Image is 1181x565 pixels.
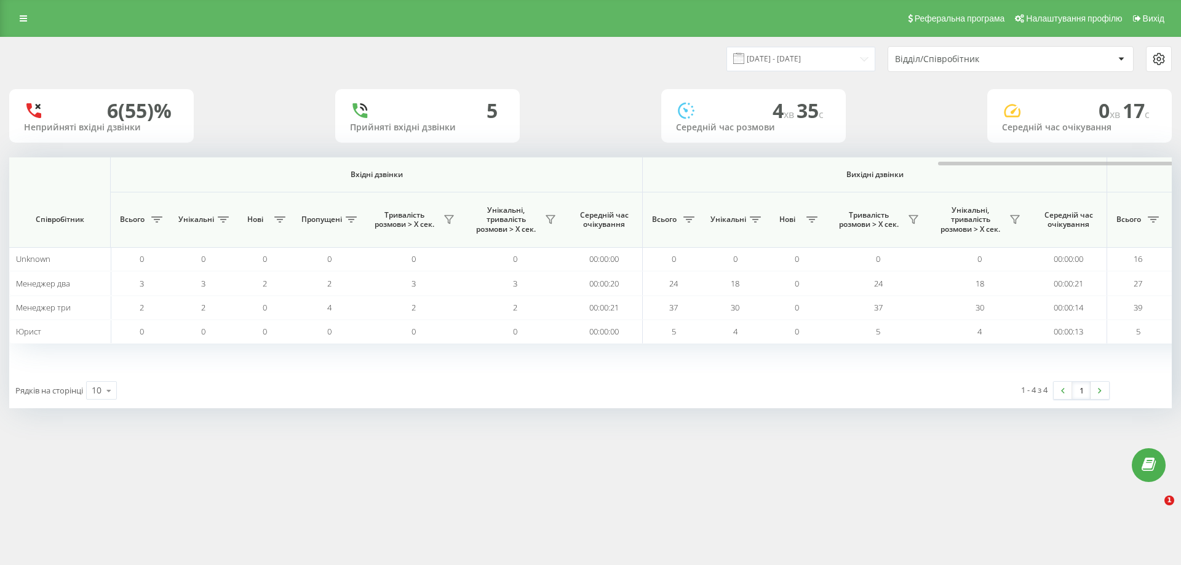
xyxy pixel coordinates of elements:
[731,278,739,289] span: 18
[1123,97,1150,124] span: 17
[669,302,678,313] span: 37
[201,253,205,264] span: 0
[1030,247,1107,271] td: 00:00:00
[369,210,440,229] span: Тривалість розмови > Х сек.
[513,326,517,337] span: 0
[263,278,267,289] span: 2
[575,210,633,229] span: Середній час очікування
[1145,108,1150,121] span: c
[20,215,100,224] span: Співробітник
[412,302,416,313] span: 2
[201,326,205,337] span: 0
[895,54,1042,65] div: Відділ/Співробітник
[1072,382,1091,399] a: 1
[350,122,505,133] div: Прийняті вхідні дзвінки
[1099,97,1123,124] span: 0
[795,326,799,337] span: 0
[1134,278,1142,289] span: 27
[16,302,71,313] span: Менеджер три
[513,253,517,264] span: 0
[1002,122,1157,133] div: Середній час очікування
[1134,302,1142,313] span: 39
[117,215,148,224] span: Всього
[263,326,267,337] span: 0
[240,215,271,224] span: Нові
[1139,496,1169,525] iframe: Intercom live chat
[566,271,643,295] td: 00:00:20
[795,278,799,289] span: 0
[1143,14,1164,23] span: Вихід
[772,215,803,224] span: Нові
[669,278,678,289] span: 24
[143,170,610,180] span: Вхідні дзвінки
[819,108,824,121] span: c
[672,170,1078,180] span: Вихідні дзвінки
[178,215,214,224] span: Унікальні
[1164,496,1174,505] span: 1
[471,205,541,234] span: Унікальні, тривалість розмови > Х сек.
[1113,215,1144,224] span: Всього
[1136,326,1140,337] span: 5
[876,326,880,337] span: 5
[676,122,831,133] div: Середній час розмови
[412,253,416,264] span: 0
[795,302,799,313] span: 0
[876,253,880,264] span: 0
[1026,14,1122,23] span: Налаштування профілю
[412,278,416,289] span: 3
[16,253,50,264] span: Unknown
[566,320,643,344] td: 00:00:00
[874,302,883,313] span: 37
[566,296,643,320] td: 00:00:21
[487,99,498,122] div: 5
[140,253,144,264] span: 0
[1030,320,1107,344] td: 00:00:13
[915,14,1005,23] span: Реферальна програма
[977,326,982,337] span: 4
[301,215,342,224] span: Пропущені
[795,253,799,264] span: 0
[784,108,797,121] span: хв
[733,253,738,264] span: 0
[140,302,144,313] span: 2
[976,278,984,289] span: 18
[140,326,144,337] span: 0
[833,210,904,229] span: Тривалість розмови > Х сек.
[201,302,205,313] span: 2
[92,384,101,397] div: 10
[327,302,332,313] span: 4
[733,326,738,337] span: 4
[140,278,144,289] span: 3
[731,302,739,313] span: 30
[1134,253,1142,264] span: 16
[327,253,332,264] span: 0
[263,302,267,313] span: 0
[201,278,205,289] span: 3
[1110,108,1123,121] span: хв
[773,97,797,124] span: 4
[672,253,676,264] span: 0
[513,278,517,289] span: 3
[1021,384,1048,396] div: 1 - 4 з 4
[672,326,676,337] span: 5
[16,326,41,337] span: Юрист
[566,247,643,271] td: 00:00:00
[412,326,416,337] span: 0
[107,99,172,122] div: 6 (55)%
[977,253,982,264] span: 0
[1030,296,1107,320] td: 00:00:14
[15,385,83,396] span: Рядків на сторінці
[710,215,746,224] span: Унікальні
[935,205,1006,234] span: Унікальні, тривалість розмови > Х сек.
[327,278,332,289] span: 2
[263,253,267,264] span: 0
[797,97,824,124] span: 35
[1030,271,1107,295] td: 00:00:21
[16,278,70,289] span: Менеджер два
[649,215,680,224] span: Всього
[513,302,517,313] span: 2
[874,278,883,289] span: 24
[1040,210,1097,229] span: Середній час очікування
[976,302,984,313] span: 30
[24,122,179,133] div: Неприйняті вхідні дзвінки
